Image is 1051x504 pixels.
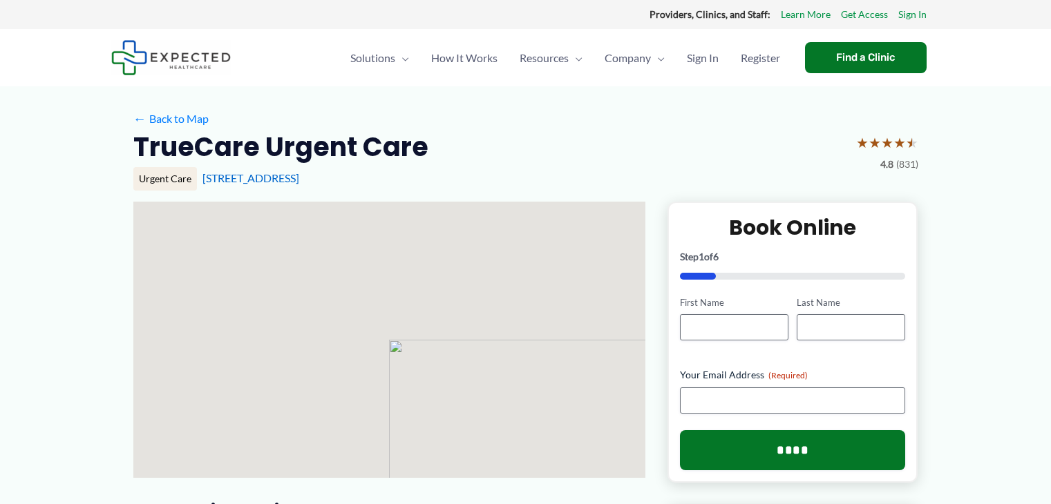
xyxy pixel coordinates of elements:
[420,34,509,82] a: How It Works
[898,6,927,23] a: Sign In
[431,34,498,82] span: How It Works
[680,252,906,262] p: Step of
[680,368,906,382] label: Your Email Address
[594,34,676,82] a: CompanyMenu Toggle
[856,130,869,155] span: ★
[650,8,770,20] strong: Providers, Clinics, and Staff:
[605,34,651,82] span: Company
[881,130,893,155] span: ★
[713,251,719,262] span: 6
[350,34,395,82] span: Solutions
[202,171,299,184] a: [STREET_ADDRESS]
[841,6,888,23] a: Get Access
[133,167,197,191] div: Urgent Care
[520,34,569,82] span: Resources
[906,130,918,155] span: ★
[395,34,409,82] span: Menu Toggle
[339,34,420,82] a: SolutionsMenu Toggle
[680,296,788,309] label: First Name
[805,42,927,73] a: Find a Clinic
[880,155,893,173] span: 4.8
[869,130,881,155] span: ★
[699,251,704,262] span: 1
[680,214,906,241] h2: Book Online
[781,6,831,23] a: Learn More
[509,34,594,82] a: ResourcesMenu Toggle
[768,370,808,380] span: (Required)
[133,108,209,129] a: ←Back to Map
[569,34,583,82] span: Menu Toggle
[687,34,719,82] span: Sign In
[133,112,146,125] span: ←
[741,34,780,82] span: Register
[133,130,428,164] h2: TrueCare Urgent Care
[893,130,906,155] span: ★
[797,296,905,309] label: Last Name
[896,155,918,173] span: (831)
[730,34,791,82] a: Register
[111,40,231,75] img: Expected Healthcare Logo - side, dark font, small
[676,34,730,82] a: Sign In
[339,34,791,82] nav: Primary Site Navigation
[651,34,665,82] span: Menu Toggle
